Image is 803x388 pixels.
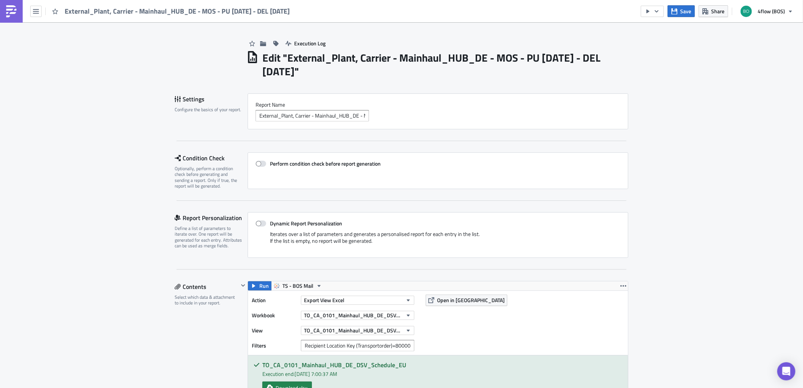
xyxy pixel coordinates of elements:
[65,7,290,16] span: External_Plant, Carrier - Mainhaul_HUB_DE - MOS - PU [DATE] - DEL [DATE]
[270,160,381,168] strong: Perform condition check before report generation
[252,325,297,336] label: View
[437,296,505,304] span: Open in [GEOGRAPHIC_DATA]
[175,93,248,105] div: Settings
[3,20,361,26] p: Please check the list and if the volume fits. Send back the final loading list to until 16:00 [DA...
[740,5,753,18] img: Avatar
[304,296,344,304] span: Export View Excel
[426,295,507,306] button: Open in [GEOGRAPHIC_DATA]
[301,326,414,335] button: TO_CA_0101_Mainhaul_HUB_DE_DSV_Schedule_EU
[282,281,313,290] span: TS - BOS Mail
[3,36,322,48] a: [EMAIL_ADDRESS][DOMAIN_NAME]
[5,5,17,17] img: PushMetrics
[270,219,342,227] strong: Dynamic Report Personalization
[181,20,271,26] a: [EMAIL_ADDRESS][DOMAIN_NAME]
[256,101,620,108] label: Report Nam﻿e
[699,5,728,17] button: Share
[301,311,414,320] button: TO_CA_0101_Mainhaul_HUB_DE_DSV_Schedule_EU
[259,281,269,290] span: Run
[3,11,361,17] p: attached you can find the list of TOs, which are supposed to be loaded on the next mainhaul for B...
[304,311,403,319] span: TO_CA_0101_Mainhaul_HUB_DE_DSV_Schedule_EU
[3,3,361,65] body: Rich Text Area. Press ALT-0 for help.
[301,296,414,305] button: Export View Excel
[252,295,297,306] label: Action
[175,225,243,249] div: Define a list of parameters to iterate over. One report will be generated for each entry. Attribu...
[271,281,325,290] button: TS - BOS Mail
[301,340,414,351] input: Filter1=Value1&...
[175,281,239,292] div: Contents
[711,7,724,15] span: Share
[262,51,628,78] h1: Edit " External_Plant, Carrier - Mainhaul_HUB_DE - MOS - PU [DATE] - DEL [DATE] "
[3,59,361,65] p: Your 4flow-team
[252,310,297,321] label: Workbook
[175,294,239,306] div: Select which data & attachment to include in your report.
[294,39,326,47] span: Execution Log
[777,362,795,380] div: Open Intercom Messenger
[252,340,297,351] label: Filters
[262,370,622,378] div: Execution end: [DATE] 7:00:37 AM
[175,107,243,112] div: Configure the basics of your report.
[175,152,248,164] div: Condition Check
[248,281,271,290] button: Run
[680,7,691,15] span: Save
[256,231,620,250] div: Iterates over a list of parameters and generates a personalised report for each entry in the list...
[758,7,785,15] span: 4flow (BOS)
[736,3,797,20] button: 4flow (BOS)
[282,37,329,49] button: Execution Log
[262,362,622,368] h5: TO_CA_0101_Mainhaul_HUB_DE_DSV_Schedule_EU
[3,3,361,9] p: Dear all,
[175,212,248,223] div: Report Personalization
[3,36,361,48] p: This is an automated email. Please don't reply to this. In case of questions do not hesitate to c...
[668,5,695,17] button: Save
[3,51,361,57] p: Kind regards
[3,28,361,34] p: If you have TOs, which are not mentioned on that list, please report to TCT and they will add the...
[304,326,403,334] span: TO_CA_0101_Mainhaul_HUB_DE_DSV_Schedule_EU
[175,166,243,189] div: Optionally, perform a condition check before generating and sending a report. Only if true, the r...
[239,281,248,290] button: Hide content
